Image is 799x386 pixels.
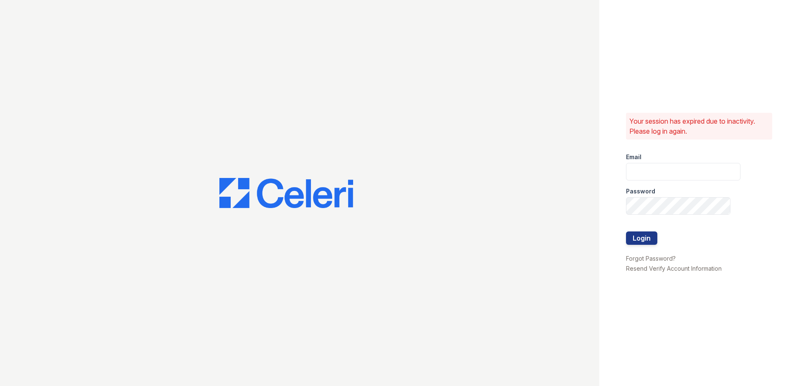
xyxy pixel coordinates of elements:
[626,231,657,245] button: Login
[629,116,769,136] p: Your session has expired due to inactivity. Please log in again.
[626,153,641,161] label: Email
[219,178,353,208] img: CE_Logo_Blue-a8612792a0a2168367f1c8372b55b34899dd931a85d93a1a3d3e32e68fde9ad4.png
[626,265,722,272] a: Resend Verify Account Information
[626,255,676,262] a: Forgot Password?
[626,187,655,196] label: Password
